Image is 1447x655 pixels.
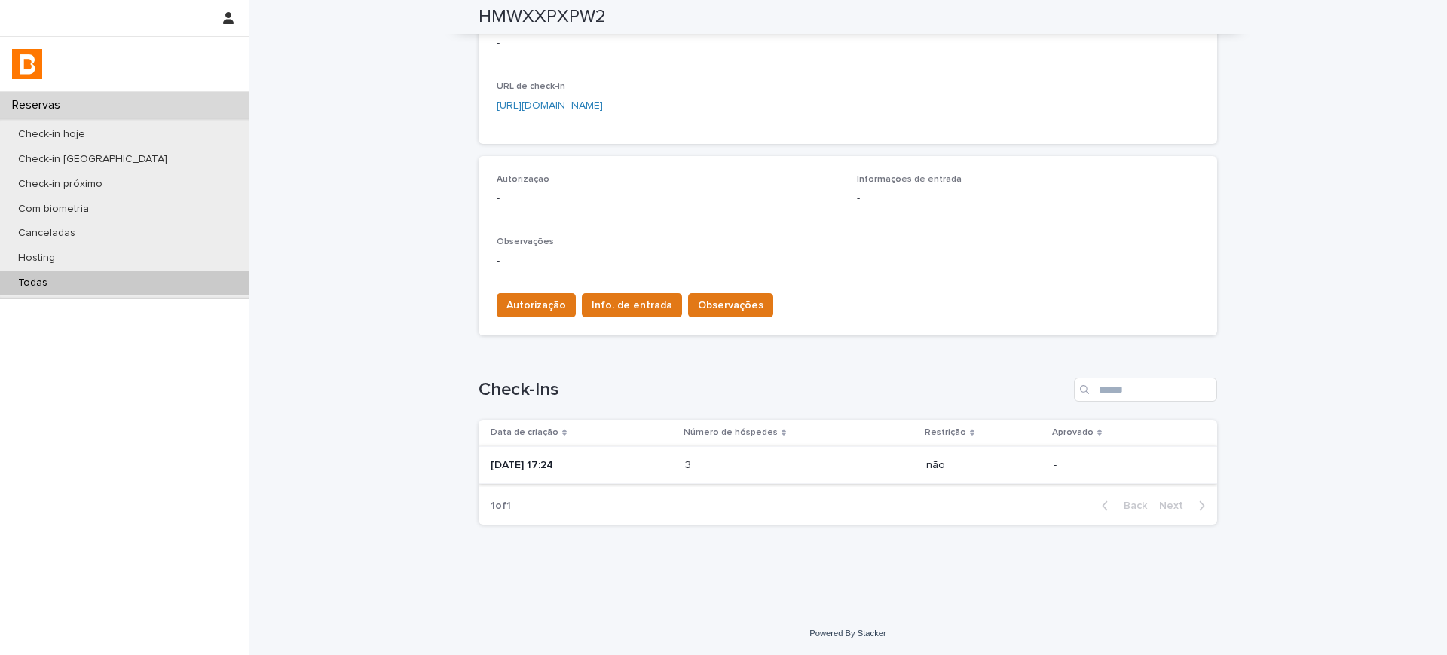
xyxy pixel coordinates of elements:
p: 3 [685,456,694,472]
p: Check-in [GEOGRAPHIC_DATA] [6,153,179,166]
span: Informações de entrada [857,175,962,184]
button: Info. de entrada [582,293,682,317]
p: - [497,253,1199,269]
span: Observações [698,298,763,313]
p: - [1054,459,1193,472]
h2: HMWXXPXPW2 [479,6,606,28]
p: Canceladas [6,227,87,240]
span: URL de check-in [497,82,565,91]
p: Aprovado [1052,424,1094,441]
button: Autorização [497,293,576,317]
button: Observações [688,293,773,317]
p: 1 of 1 [479,488,523,525]
button: Back [1090,499,1153,513]
p: Restrição [925,424,966,441]
p: não [926,459,1042,472]
p: Check-in hoje [6,128,97,141]
p: Todas [6,277,60,289]
p: - [857,191,1199,207]
a: [URL][DOMAIN_NAME] [497,100,603,111]
h1: Check-Ins [479,379,1068,401]
span: Observações [497,237,554,246]
a: Powered By Stacker [809,629,886,638]
span: Next [1159,500,1192,511]
tr: [DATE] 17:2433 não- [479,446,1217,484]
p: [DATE] 17:24 [491,459,673,472]
p: Número de hóspedes [684,424,778,441]
p: Data de criação [491,424,558,441]
p: - [497,191,839,207]
p: Check-in próximo [6,178,115,191]
input: Search [1074,378,1217,402]
img: zVaNuJHRTjyIjT5M9Xd5 [12,49,42,79]
p: Hosting [6,252,67,265]
p: - [497,35,719,51]
span: Back [1115,500,1147,511]
span: Autorização [506,298,566,313]
button: Next [1153,499,1217,513]
p: Reservas [6,98,72,112]
span: Info. de entrada [592,298,672,313]
p: Com biometria [6,203,101,216]
span: Autorização [497,175,549,184]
